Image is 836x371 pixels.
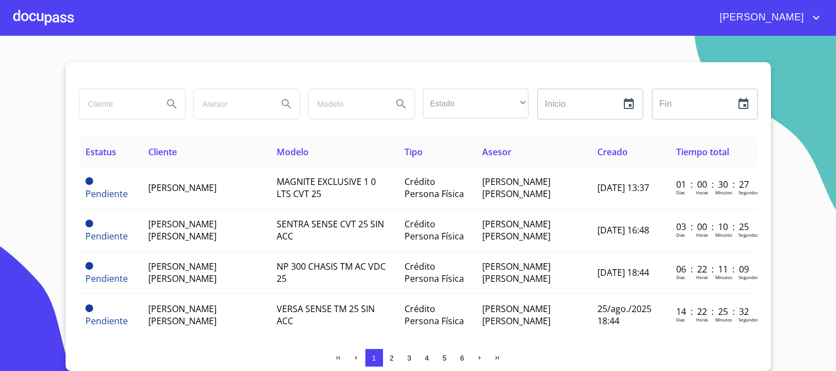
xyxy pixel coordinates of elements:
span: Creado [597,146,628,158]
span: NP 300 CHASIS TM AC VDC 25 [277,260,386,285]
button: 6 [454,349,471,367]
span: Pendiente [85,177,93,185]
span: [DATE] 13:37 [597,182,649,194]
span: Pendiente [85,188,128,200]
p: Horas [696,189,708,195]
span: [PERSON_NAME] [711,9,810,26]
button: 1 [365,349,383,367]
button: 4 [418,349,436,367]
button: 5 [436,349,454,367]
p: 14 : 22 : 25 : 32 [676,305,751,318]
span: 6 [460,354,464,362]
p: Segundos [738,232,759,238]
p: Minutos [715,317,732,323]
span: [DATE] 18:44 [597,266,649,279]
button: account of current user [711,9,823,26]
span: Crédito Persona Física [404,260,464,285]
span: 5 [443,354,446,362]
button: 2 [383,349,401,367]
span: Cliente [148,146,177,158]
span: 2 [390,354,393,362]
button: Search [388,91,414,117]
span: [PERSON_NAME] [PERSON_NAME] [482,260,551,285]
span: 4 [425,354,429,362]
p: Horas [696,274,708,280]
span: Crédito Persona Física [404,176,464,200]
button: 3 [401,349,418,367]
span: MAGNITE EXCLUSIVE 1 0 LTS CVT 25 [277,176,376,200]
span: [PERSON_NAME] [PERSON_NAME] [482,218,551,242]
p: Horas [696,232,708,238]
span: 1 [372,354,376,362]
span: VERSA SENSE TM 25 SIN ACC [277,303,375,327]
span: Pendiente [85,220,93,227]
input: search [79,89,154,119]
p: Dias [676,317,685,323]
span: SENTRA SENSE CVT 25 SIN ACC [277,218,384,242]
button: Search [273,91,300,117]
span: Pendiente [85,262,93,270]
p: Horas [696,317,708,323]
span: [PERSON_NAME] [PERSON_NAME] [482,176,551,200]
span: Pendiente [85,304,93,312]
span: Tipo [404,146,423,158]
span: Crédito Persona Física [404,303,464,327]
span: Pendiente [85,315,128,327]
span: [PERSON_NAME] [PERSON_NAME] [148,303,217,327]
p: Dias [676,232,685,238]
span: 25/ago./2025 18:44 [597,303,651,327]
span: Tiempo total [676,146,729,158]
input: search [194,89,269,119]
p: Minutos [715,189,732,195]
p: Segundos [738,274,759,280]
span: 3 [407,354,411,362]
p: Minutos [715,232,732,238]
p: Minutos [715,274,732,280]
span: [PERSON_NAME] [PERSON_NAME] [482,303,551,327]
span: [PERSON_NAME] [148,182,217,194]
span: Estatus [85,146,116,158]
p: Dias [676,189,685,195]
input: search [309,89,384,119]
span: Modelo [277,146,309,158]
span: [PERSON_NAME] [PERSON_NAME] [148,218,217,242]
button: Search [159,91,185,117]
p: 01 : 00 : 30 : 27 [676,178,751,190]
p: Segundos [738,189,759,195]
span: [DATE] 16:48 [597,224,649,236]
p: Dias [676,274,685,280]
p: 03 : 00 : 10 : 25 [676,221,751,233]
span: Asesor [482,146,511,158]
p: Segundos [738,317,759,323]
span: Pendiente [85,230,128,242]
span: [PERSON_NAME] [PERSON_NAME] [148,260,217,285]
p: 06 : 22 : 11 : 09 [676,263,751,275]
div: ​ [423,89,528,118]
span: Pendiente [85,272,128,285]
span: Crédito Persona Física [404,218,464,242]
